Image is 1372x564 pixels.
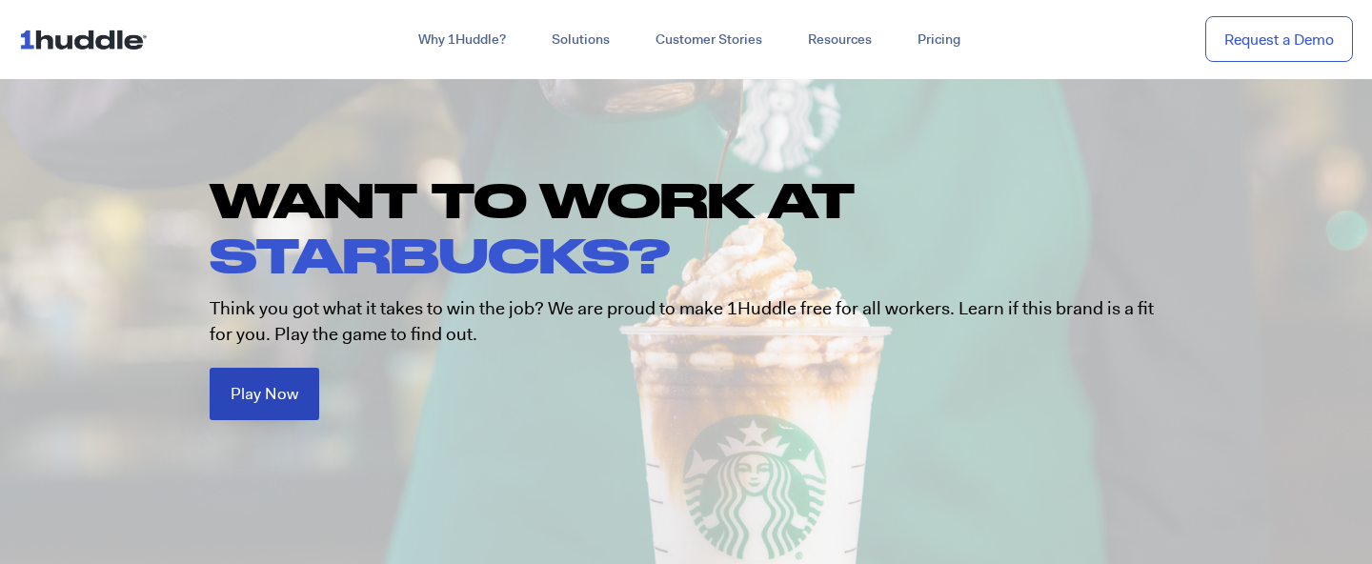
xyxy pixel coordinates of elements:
h1: WANT TO WORK AT [210,172,1181,282]
img: ... [19,21,155,57]
a: Resources [785,23,895,57]
a: Pricing [895,23,983,57]
a: Request a Demo [1205,16,1353,63]
a: Why 1Huddle? [395,23,529,57]
a: Play Now [210,368,319,420]
span: Play Now [231,386,298,402]
a: Solutions [529,23,633,57]
span: STARBUCKS? [210,227,670,282]
a: Customer Stories [633,23,785,57]
p: Think you got what it takes to win the job? We are proud to make 1Huddle free for all workers. Le... [210,296,1162,347]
